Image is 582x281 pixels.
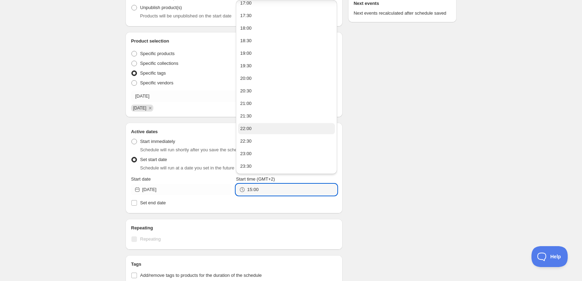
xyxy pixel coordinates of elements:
div: 18:30 [240,37,252,44]
h2: Active dates [131,128,337,135]
span: Specific products [140,51,175,56]
button: 21:30 [238,111,335,122]
button: 19:30 [238,60,335,71]
button: 23:00 [238,148,335,159]
div: 23:30 [240,163,252,170]
span: Specific tags [140,70,166,76]
button: 18:30 [238,35,335,46]
button: 20:30 [238,85,335,97]
div: 17:30 [240,12,252,19]
button: 20:00 [238,73,335,84]
button: 18:00 [238,23,335,34]
span: Specific vendors [140,80,173,85]
span: Specific collections [140,61,178,66]
div: 23:00 [240,150,252,157]
span: Start date [131,176,151,182]
div: 18:00 [240,25,252,32]
span: Products will be unpublished on the start date [140,13,231,18]
h2: Product selection [131,38,337,45]
div: 22:00 [240,125,252,132]
h2: Tags [131,261,337,268]
span: Schedule will run shortly after you save the schedule [140,147,246,152]
div: 20:30 [240,88,252,94]
iframe: Toggle Customer Support [531,246,568,267]
div: 20:00 [240,75,252,82]
div: 22:30 [240,138,252,145]
div: 21:30 [240,113,252,120]
span: Set end date [140,200,166,205]
span: Repeating [140,236,161,242]
div: 21:00 [240,100,252,107]
p: Next events recalculated after schedule saved [354,10,451,17]
button: 22:00 [238,123,335,134]
button: 19:00 [238,48,335,59]
div: 19:30 [240,62,252,69]
button: 21:00 [238,98,335,109]
h2: Repeating [131,225,337,231]
span: Start time (GMT+2) [236,176,275,182]
button: 23:30 [238,161,335,172]
div: 19:00 [240,50,252,57]
button: 22:30 [238,136,335,147]
span: Add/remove tags to products for the duration of the schedule [140,273,262,278]
button: 17:30 [238,10,335,21]
button: Remove 25/08/2025 [147,105,153,111]
span: Set start date [140,157,167,162]
span: Schedule will run at a date you set in the future [140,165,234,170]
span: Start immediately [140,139,175,144]
span: Unpublish product(s) [140,5,182,10]
span: 25/08/2025 [133,106,146,111]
